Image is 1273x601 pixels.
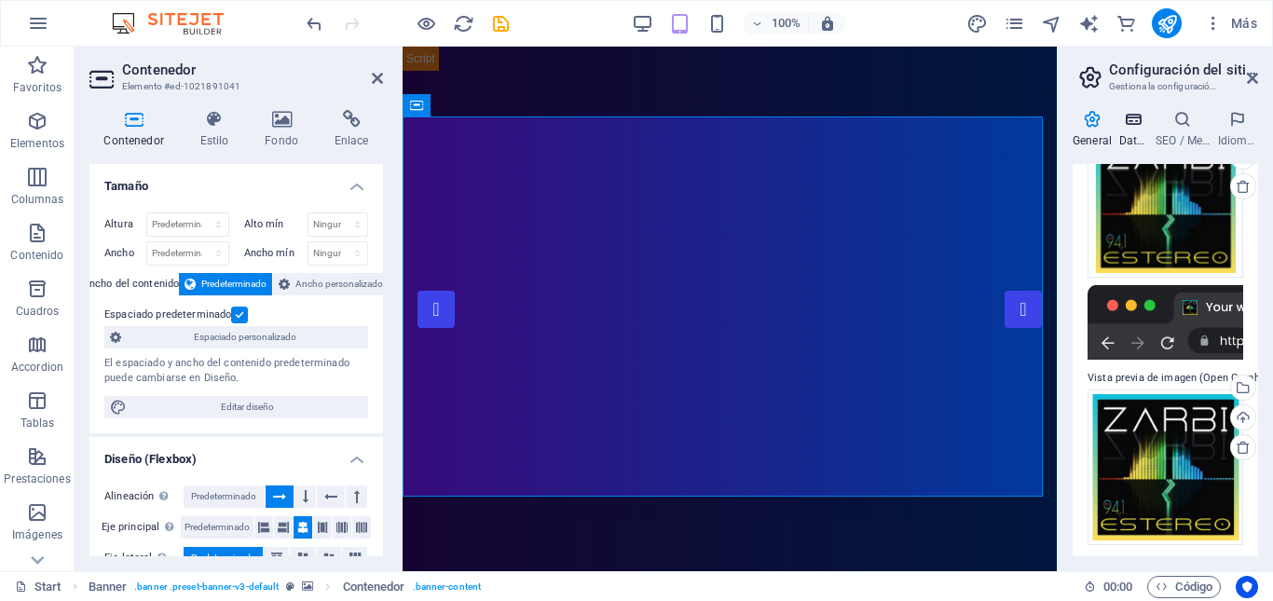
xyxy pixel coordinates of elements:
[10,136,64,151] p: Elementos
[1003,12,1025,34] button: pages
[452,12,474,34] button: reload
[286,581,294,592] i: Este elemento es un preajuste personalizable
[295,273,383,295] span: Ancho personalizado
[1088,367,1243,389] label: Vista previa de imagen (Open Graph)
[1004,13,1025,34] i: Páginas (Ctrl+Alt+S)
[1109,61,1258,78] h2: Configuración del sitio web
[415,12,437,34] button: Haz clic para salir del modo de previsualización y seguir editando
[184,485,265,508] button: Predeterminado
[4,471,70,486] p: Prestaciones
[1157,13,1178,34] i: Publicar
[89,110,185,149] h4: Contenedor
[122,78,346,95] h3: Elemento #ed-1021891041
[1088,389,1243,545] div: favicon1-VSYBJ16hYgwoQakkng26Lg-d49wyZTWhx0PmEQngmdCxA.png
[1077,12,1100,34] button: text_generator
[89,437,383,471] h4: Diseño (Flexbox)
[104,248,146,258] label: Ancho
[132,396,363,418] span: Editar diseño
[304,13,325,34] i: Deshacer: Cambiar imagen de vista previa (Ctrl+Z)
[11,360,63,375] p: Accordion
[1218,110,1258,149] h4: Idiomas
[1115,12,1137,34] button: commerce
[104,219,146,229] label: Altura
[104,547,184,569] label: Eje lateral
[1152,8,1182,38] button: publish
[343,576,405,598] span: Haz clic para seleccionar y doble clic para editar
[127,326,363,348] span: Espaciado personalizado
[122,61,383,78] h2: Contenedor
[89,576,481,598] nav: breadcrumb
[21,416,55,430] p: Tablas
[1078,13,1100,34] i: AI Writer
[743,12,809,34] button: 100%
[490,13,512,34] i: Guardar (Ctrl+S)
[273,273,389,295] button: Ancho personalizado
[1109,78,1221,95] h3: Gestiona la configuración de tu sitio web
[11,192,64,207] p: Columnas
[10,248,63,263] p: Contenido
[104,396,368,418] button: Editar diseño
[1156,110,1218,149] h4: SEO / Meta
[966,13,988,34] i: Diseño (Ctrl+Alt+Y)
[1204,14,1257,33] span: Más
[1088,129,1243,278] div: favicon1-VSYBJ16hYgwoQakkng26Lg-d49wyZTWhx0PmEQngmdCxA.png
[1103,576,1132,598] span: 00 00
[965,12,988,34] button: design
[320,110,383,149] h4: Enlace
[134,576,279,598] span: . banner .preset-banner-v3-default
[89,164,383,198] h4: Tamaño
[16,304,60,319] p: Cuadros
[1119,110,1156,149] h4: Datos
[302,581,313,592] i: Este elemento contiene un fondo
[89,576,128,598] span: Haz clic para seleccionar y doble clic para editar
[1236,576,1258,598] button: Usercentrics
[771,12,801,34] h6: 100%
[1116,13,1137,34] i: Comercio
[453,13,474,34] i: Volver a cargar página
[244,248,308,258] label: Ancho mín
[191,547,256,569] span: Predeterminado
[1197,8,1265,38] button: Más
[303,12,325,34] button: undo
[104,326,368,348] button: Espaciado personalizado
[1116,580,1119,594] span: :
[413,576,481,598] span: . banner-content
[201,273,267,295] span: Predeterminado
[185,110,251,149] h4: Estilo
[1156,576,1212,598] span: Código
[819,15,836,32] i: Al redimensionar, ajustar el nivel de zoom automáticamente para ajustarse al dispositivo elegido.
[179,273,272,295] button: Predeterminado
[104,485,184,508] label: Alineación
[184,547,263,569] button: Predeterminado
[185,516,250,539] span: Predeterminado
[107,12,247,34] img: Editor Logo
[12,527,62,542] p: Imágenes
[1073,110,1119,149] h4: General
[489,12,512,34] button: save
[1147,576,1221,598] button: Código
[181,516,253,539] button: Predeterminado
[15,576,62,598] a: Haz clic para cancelar la selección y doble clic para abrir páginas
[244,219,308,229] label: Alto mín
[104,356,368,387] div: El espaciado y ancho del contenido predeterminado puede cambiarse en Diseño.
[191,485,256,508] span: Predeterminado
[1084,576,1133,598] h6: Tiempo de la sesión
[251,110,321,149] h4: Fondo
[83,273,180,295] label: Ancho del contenido
[1041,13,1062,34] i: Navegador
[104,304,231,326] label: Espaciado predeterminado
[1040,12,1062,34] button: navigator
[102,516,181,539] label: Eje principal
[13,80,62,95] p: Favoritos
